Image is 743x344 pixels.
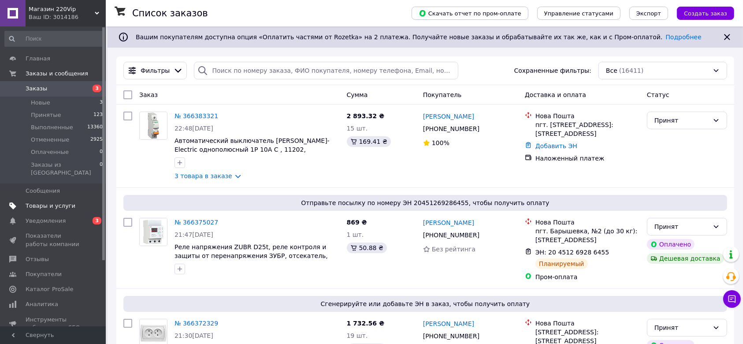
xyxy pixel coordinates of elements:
a: [PERSON_NAME] [423,218,474,227]
a: Автоматический выключатель [PERSON_NAME]-Electric однополюсный 1P 10А C , 11202, модульный автома... [175,137,330,162]
div: 169.41 ₴ [347,136,391,147]
span: Сгенерируйте или добавьте ЭН в заказ, чтобы получить оплату [127,299,724,308]
button: Управление статусами [537,7,620,20]
div: Нова Пошта [535,112,640,120]
div: [PHONE_NUMBER] [421,123,481,135]
a: Реле напряжения ZUBR D25t, реле контроля и защиты от перенапряжения ЗУБР, отсекатель, барьер [175,243,328,268]
span: 1 шт. [347,231,364,238]
span: Статус [647,91,669,98]
span: Аналитика [26,300,58,308]
div: Пром-оплата [535,273,640,281]
button: Скачать отчет по пром-оплате [412,7,528,20]
span: (16411) [619,67,643,74]
span: Доставка и оплата [525,91,586,98]
span: 22:48[DATE] [175,125,213,132]
a: Фото товару [139,112,167,140]
span: Выполненные [31,123,73,131]
a: № 366383321 [175,112,218,120]
h1: Список заказов [132,8,208,19]
span: Инструменты вебмастера и SEO [26,316,82,332]
a: [PERSON_NAME] [423,112,474,121]
span: Каталог ProSale [26,285,73,293]
span: 2925 [90,136,103,144]
span: ЭН: 20 4512 6928 6455 [535,249,609,256]
input: Поиск [4,31,104,47]
span: Сумма [347,91,368,98]
span: Отмененные [31,136,69,144]
img: Фото товару [140,218,167,246]
span: 3 [93,217,101,224]
span: 3 [93,85,101,92]
span: Без рейтинга [432,246,476,253]
span: 15 шт. [347,125,368,132]
div: пгт. [STREET_ADDRESS]: [STREET_ADDRESS] [535,120,640,138]
span: Показатели работы компании [26,232,82,248]
span: Принятые [31,111,61,119]
div: Нова Пошта [535,218,640,227]
div: [PHONE_NUMBER] [421,229,481,241]
a: Фото товару [139,218,167,246]
span: Новые [31,99,50,107]
span: 0 [100,161,103,177]
span: Фильтры [141,66,170,75]
div: пгт. Барышевка, №2 (до 30 кг): [STREET_ADDRESS] [535,227,640,244]
a: [PERSON_NAME] [423,319,474,328]
span: 0 [100,148,103,156]
span: Магазин 220Vip [29,5,95,13]
div: Оплачено [647,239,695,250]
span: 2 893.32 ₴ [347,112,385,120]
span: Заказ [139,91,158,98]
div: Принят [654,323,709,333]
span: Главная [26,55,50,63]
span: 1 732.56 ₴ [347,320,385,327]
a: № 366375027 [175,219,218,226]
span: 869 ₴ [347,219,367,226]
span: Уведомления [26,217,66,225]
div: Дешевая доставка [647,253,724,264]
span: Сохраненные фильтры: [514,66,591,75]
span: 21:30[DATE] [175,332,213,339]
span: Товары и услуги [26,202,75,210]
div: Наложенный платеж [535,154,640,163]
a: Создать заказ [668,9,734,16]
span: 100% [432,139,450,146]
a: 3 товара в заказе [175,172,232,179]
span: Вашим покупателям доступна опция «Оплатить частями от Rozetka» на 2 платежа. Получайте новые зака... [136,34,702,41]
input: Поиск по номеру заказа, ФИО покупателя, номеру телефона, Email, номеру накладной [194,62,458,79]
div: Нова Пошта [535,319,640,328]
a: Добавить ЭН [535,142,577,150]
a: № 366372329 [175,320,218,327]
span: Все [606,66,617,75]
span: 19 шт. [347,332,368,339]
span: Покупатели [26,270,62,278]
span: Покупатель [423,91,462,98]
button: Чат с покупателем [723,290,741,308]
button: Создать заказ [677,7,734,20]
span: Сообщения [26,187,60,195]
span: Оплаченные [31,148,69,156]
div: Ваш ID: 3014186 [29,13,106,21]
button: Экспорт [629,7,668,20]
div: [PHONE_NUMBER] [421,330,481,342]
span: Заказы и сообщения [26,70,88,78]
span: 3 [100,99,103,107]
span: Создать заказ [684,10,727,17]
img: Фото товару [140,112,167,139]
div: 50.88 ₴ [347,243,387,253]
span: 21:47[DATE] [175,231,213,238]
span: 13360 [87,123,103,131]
span: Скачать отчет по пром-оплате [419,9,521,17]
span: Отправьте посылку по номеру ЭН 20451269286455, чтобы получить оплату [127,198,724,207]
span: Заказы [26,85,47,93]
div: Планируемый [535,258,588,269]
span: Отзывы [26,255,49,263]
span: Заказы из [GEOGRAPHIC_DATA] [31,161,100,177]
span: 123 [93,111,103,119]
a: Подробнее [666,34,702,41]
div: Принят [654,116,709,125]
div: Принят [654,222,709,232]
span: Управление статусами [544,10,613,17]
span: Экспорт [636,10,661,17]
